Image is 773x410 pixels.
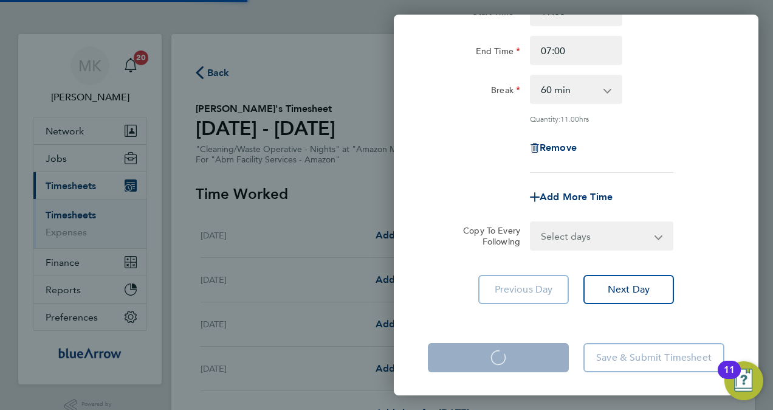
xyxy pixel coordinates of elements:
span: 11.00 [560,114,579,123]
div: Quantity: hrs [530,114,673,123]
button: Add More Time [530,192,613,202]
button: Open Resource Center, 11 new notifications [724,361,763,400]
button: Remove [530,143,577,153]
div: 11 [724,370,735,386]
span: Add More Time [540,191,613,203]
label: Copy To Every Following [453,225,520,247]
button: Next Day [583,275,674,304]
span: Next Day [608,283,650,296]
input: E.g. 18:00 [530,36,622,65]
span: Remove [540,142,577,153]
label: Break [491,85,520,99]
label: End Time [476,46,520,60]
